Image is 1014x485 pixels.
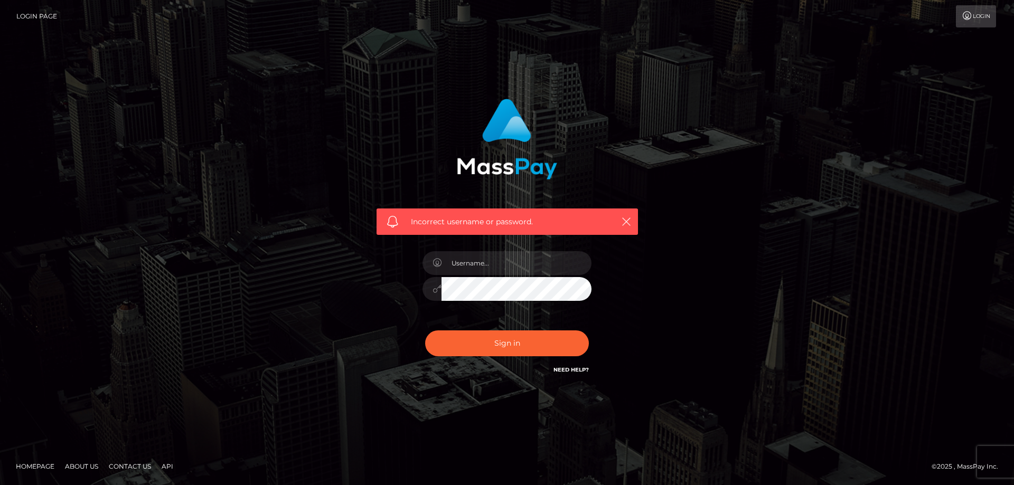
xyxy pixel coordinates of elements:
[457,99,557,179] img: MassPay Login
[956,5,996,27] a: Login
[12,458,59,474] a: Homepage
[16,5,57,27] a: Login Page
[442,251,591,275] input: Username...
[157,458,177,474] a: API
[425,330,589,356] button: Sign in
[932,461,1006,472] div: © 2025 , MassPay Inc.
[411,216,604,227] span: Incorrect username or password.
[553,366,589,373] a: Need Help?
[61,458,102,474] a: About Us
[105,458,155,474] a: Contact Us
